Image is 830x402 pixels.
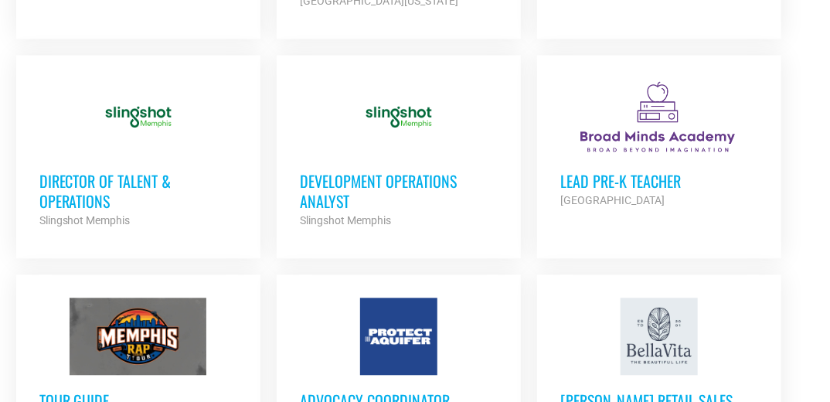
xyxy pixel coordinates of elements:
h3: Lead Pre-K Teacher [560,171,758,191]
h3: Director of Talent & Operations [39,171,237,211]
a: Development Operations Analyst Slingshot Memphis [277,55,521,253]
strong: Slingshot Memphis [39,214,131,227]
a: Lead Pre-K Teacher [GEOGRAPHIC_DATA] [537,55,781,233]
strong: [GEOGRAPHIC_DATA] [560,194,665,206]
strong: Slingshot Memphis [300,214,391,227]
a: Director of Talent & Operations Slingshot Memphis [16,55,260,253]
h3: Development Operations Analyst [300,171,498,211]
